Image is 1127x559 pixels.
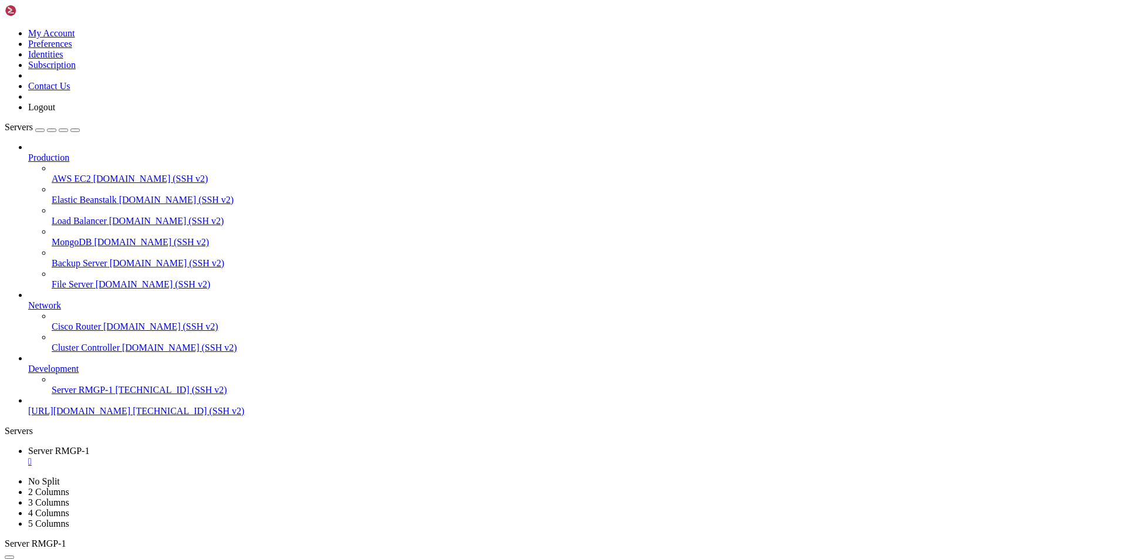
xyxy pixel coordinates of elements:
span: Server RMGP-1 [5,538,66,548]
a: Network [28,300,1122,311]
span: [DOMAIN_NAME] (SSH v2) [109,216,224,226]
x-row: 38 additional security updates can be applied with ESM Apps. [5,234,974,244]
x-row: Swap usage: 33% [5,114,974,124]
x-row: Learn more about enabling ESM Apps service at [URL][DOMAIN_NAME] [5,244,974,254]
a: MongoDB [DOMAIN_NAME] (SSH v2) [52,237,1122,248]
a: Servers [5,122,80,132]
span: [TECHNICAL_ID] (SSH v2) [115,385,227,395]
x-row: Expanded Security Maintenance for Applications is not enabled. [5,184,974,194]
span: Cisco Router [52,321,101,331]
a: Logout [28,102,55,112]
a: Subscription [28,60,76,70]
a: Server RMGP-1 [28,446,1122,467]
x-row: * Support: [URL][DOMAIN_NAME] [5,45,974,55]
x-row: * Strictly confined Kubernetes makes edge and IoT secure. Learn how MicroK8s [5,134,974,144]
a: [URL][DOMAIN_NAME] [TECHNICAL_ID] (SSH v2) [28,406,1122,416]
a: Elastic Beanstalk [DOMAIN_NAME] (SSH v2) [52,195,1122,205]
img: Shellngn [5,5,72,16]
span: MongoDB [52,237,92,247]
a: Cisco Router [DOMAIN_NAME] (SSH v2) [52,321,1122,332]
a: 4 Columns [28,508,69,518]
li: Server RMGP-1 [TECHNICAL_ID] (SSH v2) [52,374,1122,395]
span: Production [28,153,69,162]
x-row: 688 updates can be applied immediately. [5,204,974,214]
span: [DOMAIN_NAME] (SSH v2) [94,237,209,247]
x-row: System information as of [DATE] [5,65,974,74]
span: Development [28,364,79,374]
x-row: * Documentation: [URL][DOMAIN_NAME] [5,25,974,35]
a: Production [28,153,1122,163]
div: (18, 31) [94,314,99,324]
span: Elastic Beanstalk [52,195,117,205]
x-row: Usage of /: 82.0% of 24.44GB Users logged in: 0 [5,94,974,104]
li: [URL][DOMAIN_NAME] [TECHNICAL_ID] (SSH v2) [28,395,1122,416]
a: Server RMGP-1 [TECHNICAL_ID] (SSH v2) [52,385,1122,395]
li: File Server [DOMAIN_NAME] (SSH v2) [52,269,1122,290]
a: 2 Columns [28,487,69,497]
a: 5 Columns [28,519,69,528]
span: [TECHNICAL_ID] (SSH v2) [133,406,244,416]
span: [DOMAIN_NAME] (SSH v2) [122,343,237,353]
span: Load Balancer [52,216,107,226]
li: Cisco Router [DOMAIN_NAME] (SSH v2) [52,311,1122,332]
a: Preferences [28,39,72,49]
li: Development [28,353,1122,395]
x-row: * Management: [URL][DOMAIN_NAME] [5,35,974,45]
span: Backup Server [52,258,107,268]
a:  [28,456,1122,467]
a: No Split [28,476,60,486]
span: [DOMAIN_NAME] (SSH v2) [119,195,234,205]
x-row: Last login: [DATE] from [TECHNICAL_ID] [5,304,974,314]
x-row: System load: 0.0 Processes: 130 [5,84,974,94]
span: Cluster Controller [52,343,120,353]
x-row: Run 'do-release-upgrade' to upgrade to it. [5,274,974,284]
span: [URL][DOMAIN_NAME] [28,406,130,416]
x-row: just raised the bar for easy, resilient and secure K8s cluster deployment. [5,144,974,154]
li: Backup Server [DOMAIN_NAME] (SSH v2) [52,248,1122,269]
a: AWS EC2 [DOMAIN_NAME] (SSH v2) [52,174,1122,184]
x-row: root@vps130383:~# [5,314,974,324]
a: Load Balancer [DOMAIN_NAME] (SSH v2) [52,216,1122,226]
li: AWS EC2 [DOMAIN_NAME] (SSH v2) [52,163,1122,184]
x-row: Memory usage: 24% IPv4 address for eth0: [TECHNICAL_ID] [5,104,974,114]
a: Contact Us [28,81,70,91]
span: Network [28,300,61,310]
li: Cluster Controller [DOMAIN_NAME] (SSH v2) [52,332,1122,353]
x-row: Welcome to Ubuntu 22.04.5 LTS (GNU/Linux 5.15.0-139-generic x86_64) [5,5,974,15]
li: MongoDB [DOMAIN_NAME] (SSH v2) [52,226,1122,248]
a: 3 Columns [28,497,69,507]
span: Server RMGP-1 [28,446,89,456]
a: Development [28,364,1122,374]
span: [DOMAIN_NAME] (SSH v2) [110,258,225,268]
a: File Server [DOMAIN_NAME] (SSH v2) [52,279,1122,290]
a: Identities [28,49,63,59]
span: [DOMAIN_NAME] (SSH v2) [103,321,218,331]
span: File Server [52,279,93,289]
span: [DOMAIN_NAME] (SSH v2) [96,279,211,289]
a: My Account [28,28,75,38]
span: Server RMGP-1 [52,385,113,395]
x-row: To see these additional updates run: apt list --upgradable [5,214,974,224]
span: Servers [5,122,33,132]
div: Servers [5,426,1122,436]
li: Load Balancer [DOMAIN_NAME] (SSH v2) [52,205,1122,226]
li: Production [28,142,1122,290]
a: Backup Server [DOMAIN_NAME] (SSH v2) [52,258,1122,269]
li: Elastic Beanstalk [DOMAIN_NAME] (SSH v2) [52,184,1122,205]
x-row: [URL][DOMAIN_NAME] [5,164,974,174]
x-row: New release '24.04.3 LTS' available. [5,264,974,274]
span: AWS EC2 [52,174,91,184]
li: Network [28,290,1122,353]
a: Cluster Controller [DOMAIN_NAME] (SSH v2) [52,343,1122,353]
span: [DOMAIN_NAME] (SSH v2) [93,174,208,184]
